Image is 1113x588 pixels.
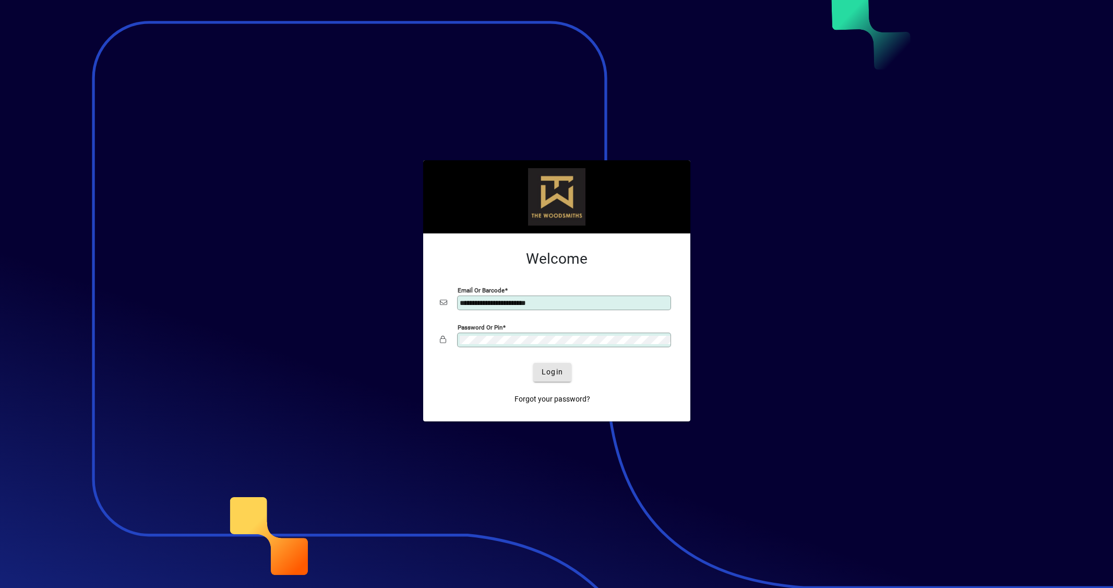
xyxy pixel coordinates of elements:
[510,390,594,409] a: Forgot your password?
[458,286,505,293] mat-label: Email or Barcode
[514,394,590,405] span: Forgot your password?
[542,367,563,378] span: Login
[533,363,571,382] button: Login
[440,250,674,268] h2: Welcome
[458,323,502,331] mat-label: Password or Pin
